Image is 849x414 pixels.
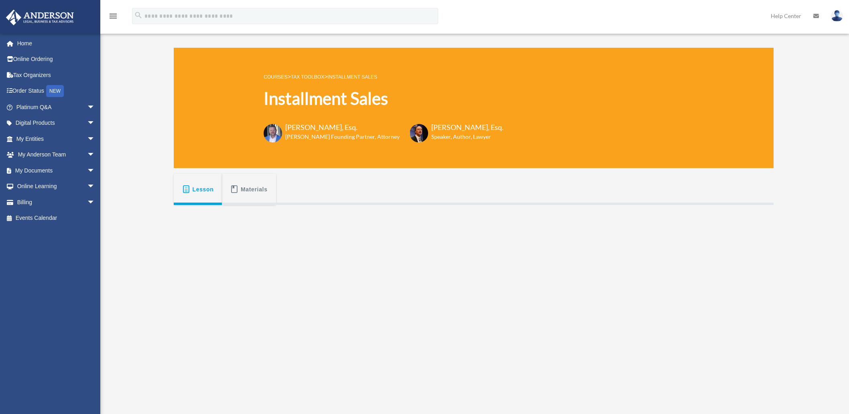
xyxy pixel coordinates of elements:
a: My Anderson Teamarrow_drop_down [6,147,107,163]
a: My Entitiesarrow_drop_down [6,131,107,147]
a: Tax Toolbox [291,74,324,80]
h3: [PERSON_NAME], Esq. [431,122,504,132]
h6: Speaker, Author, Lawyer [431,133,494,141]
a: Platinum Q&Aarrow_drop_down [6,99,107,115]
span: arrow_drop_down [87,147,103,163]
h3: [PERSON_NAME], Esq. [285,122,400,132]
a: COURSES [264,74,287,80]
img: Scott-Estill-Headshot.png [410,124,428,142]
i: search [134,11,143,20]
span: arrow_drop_down [87,179,103,195]
p: > > [264,72,504,82]
h6: [PERSON_NAME] Founding Partner, Attorney [285,133,400,141]
span: arrow_drop_down [87,131,103,147]
a: My Documentsarrow_drop_down [6,162,107,179]
span: arrow_drop_down [87,99,103,116]
a: Order StatusNEW [6,83,107,99]
img: User Pic [831,10,843,22]
a: Installment Sales [327,74,377,80]
a: Events Calendar [6,210,107,226]
div: NEW [46,85,64,97]
i: menu [108,11,118,21]
a: menu [108,14,118,21]
a: Tax Organizers [6,67,107,83]
span: Materials [241,182,268,197]
h1: Installment Sales [264,87,504,110]
a: Digital Productsarrow_drop_down [6,115,107,131]
a: Online Learningarrow_drop_down [6,179,107,195]
a: Online Ordering [6,51,107,67]
img: Anderson Advisors Platinum Portal [4,10,76,25]
span: arrow_drop_down [87,194,103,211]
span: arrow_drop_down [87,162,103,179]
span: arrow_drop_down [87,115,103,132]
a: Home [6,35,107,51]
span: Lesson [193,182,214,197]
img: Toby-circle-head.png [264,124,282,142]
a: Billingarrow_drop_down [6,194,107,210]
